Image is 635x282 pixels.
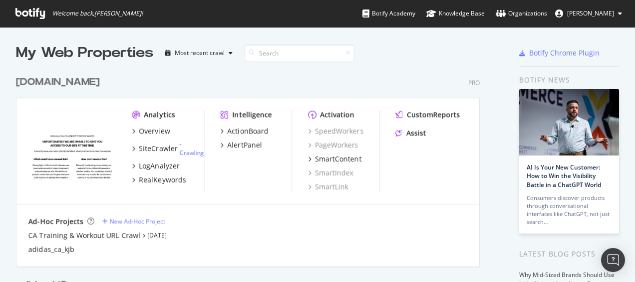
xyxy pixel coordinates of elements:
div: New Ad-Hoc Project [110,217,165,225]
input: Search [245,44,354,62]
div: Pro [468,78,480,87]
div: Consumers discover products through conversational interfaces like ChatGPT, not just search… [527,194,612,226]
div: Knowledge Base [426,8,485,18]
div: Activation [320,110,354,120]
a: Assist [396,128,426,138]
div: - [180,140,204,157]
div: My Web Properties [16,43,153,63]
div: Latest Blog Posts [519,248,619,259]
a: SiteCrawler- Crawling [132,140,204,157]
button: Most recent crawl [161,45,237,61]
a: SmartLink [308,182,348,192]
div: SmartContent [315,154,361,164]
a: adidas_ca_kjb [28,244,74,254]
a: SpeedWorkers [308,126,363,136]
div: Open Intercom Messenger [601,248,625,272]
div: Ad-Hoc Projects [28,216,83,226]
a: CustomReports [396,110,460,120]
div: Assist [406,128,426,138]
div: Botify Chrome Plugin [529,48,600,58]
div: CustomReports [407,110,460,120]
div: Overview [139,126,170,136]
div: RealKeywords [139,175,186,185]
div: Analytics [144,110,175,120]
a: RealKeywords [132,175,186,185]
a: AI Is Your New Customer: How to Win the Visibility Battle in a ChatGPT World [527,163,601,188]
img: adidas.ca [28,110,116,180]
a: PageWorkers [308,140,358,150]
a: ActionBoard [221,126,269,136]
div: ActionBoard [228,126,269,136]
img: AI Is Your New Customer: How to Win the Visibility Battle in a ChatGPT World [519,89,619,155]
div: AlertPanel [228,140,262,150]
div: Organizations [496,8,547,18]
span: Welcome back, [PERSON_NAME] ! [52,9,143,17]
div: [DOMAIN_NAME] [16,75,100,89]
div: LogAnalyzer [139,161,180,171]
a: [DATE] [147,231,167,239]
span: Rachel Wright [567,9,614,17]
div: Intelligence [233,110,272,120]
div: SiteCrawler [139,143,178,153]
div: Botify Academy [362,8,415,18]
a: Crawling [180,148,204,157]
div: Most recent crawl [175,50,225,56]
a: Overview [132,126,170,136]
a: LogAnalyzer [132,161,180,171]
a: [DOMAIN_NAME] [16,75,104,89]
a: CA Training & Workout URL Crawl [28,230,140,240]
a: SmartIndex [308,168,353,178]
a: Botify Chrome Plugin [519,48,600,58]
button: [PERSON_NAME] [547,5,630,21]
div: Botify news [519,74,619,85]
a: New Ad-Hoc Project [102,217,165,225]
a: SmartContent [308,154,361,164]
a: AlertPanel [221,140,262,150]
